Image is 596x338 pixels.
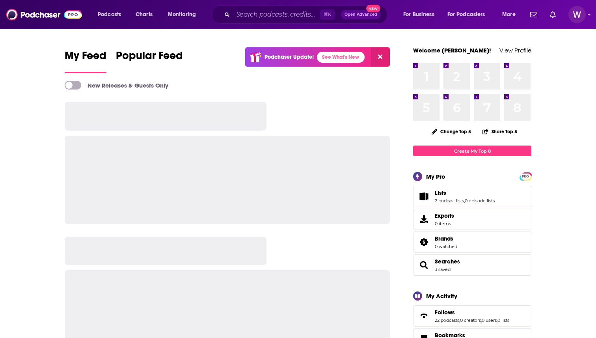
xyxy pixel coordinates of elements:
span: , [481,317,482,323]
a: Show notifications dropdown [547,8,559,21]
span: Lists [413,186,531,207]
span: Brands [413,232,531,253]
a: 0 lists [497,317,509,323]
span: Follows [413,305,531,327]
span: Podcasts [98,9,121,20]
span: My Feed [65,49,106,67]
a: PRO [521,173,530,179]
a: Searches [435,258,460,265]
button: Change Top 8 [427,127,476,136]
span: Open Advanced [345,13,377,17]
p: Podchaser Update! [264,54,314,60]
span: Searches [413,254,531,276]
a: Welcome [PERSON_NAME]! [413,47,491,54]
span: Exports [435,212,454,219]
span: For Business [403,9,434,20]
a: Popular Feed [116,49,183,73]
span: Popular Feed [116,49,183,67]
span: 0 items [435,221,454,226]
a: Follows [416,310,432,321]
a: New Releases & Guests Only [65,81,168,90]
a: Searches [416,260,432,271]
div: My Pro [426,173,445,180]
div: My Activity [426,292,457,300]
button: Show profile menu [568,6,586,23]
button: open menu [162,8,206,21]
span: Follows [435,309,455,316]
a: 3 saved [435,267,451,272]
a: 0 episode lists [465,198,495,204]
a: Exports [413,209,531,230]
a: Follows [435,309,509,316]
a: Brands [416,237,432,248]
a: Brands [435,235,457,242]
span: , [464,198,465,204]
img: User Profile [568,6,586,23]
a: Lists [435,189,495,196]
a: Lists [416,191,432,202]
a: 0 watched [435,244,457,249]
img: Podchaser - Follow, Share and Rate Podcasts [6,7,82,22]
span: Logged in as williammwhite [568,6,586,23]
button: open menu [497,8,525,21]
span: Charts [136,9,153,20]
a: See What's New [317,52,365,63]
button: Open AdvancedNew [341,10,381,19]
span: More [502,9,516,20]
span: Monitoring [168,9,196,20]
button: open menu [92,8,131,21]
a: 2 podcast lists [435,198,464,204]
span: New [366,5,380,12]
button: open menu [398,8,444,21]
span: ⌘ K [320,9,335,20]
a: 22 podcasts [435,317,459,323]
span: For Podcasters [447,9,485,20]
a: 0 users [482,317,497,323]
span: Exports [416,214,432,225]
span: Lists [435,189,446,196]
span: , [459,317,460,323]
a: 0 creators [460,317,481,323]
div: Search podcasts, credits, & more... [219,6,395,24]
input: Search podcasts, credits, & more... [233,8,320,21]
span: Brands [435,235,453,242]
button: Share Top 8 [482,124,518,139]
a: Show notifications dropdown [527,8,540,21]
button: open menu [442,8,497,21]
a: Create My Top 8 [413,146,531,156]
a: View Profile [499,47,531,54]
a: My Feed [65,49,106,73]
a: Charts [130,8,157,21]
